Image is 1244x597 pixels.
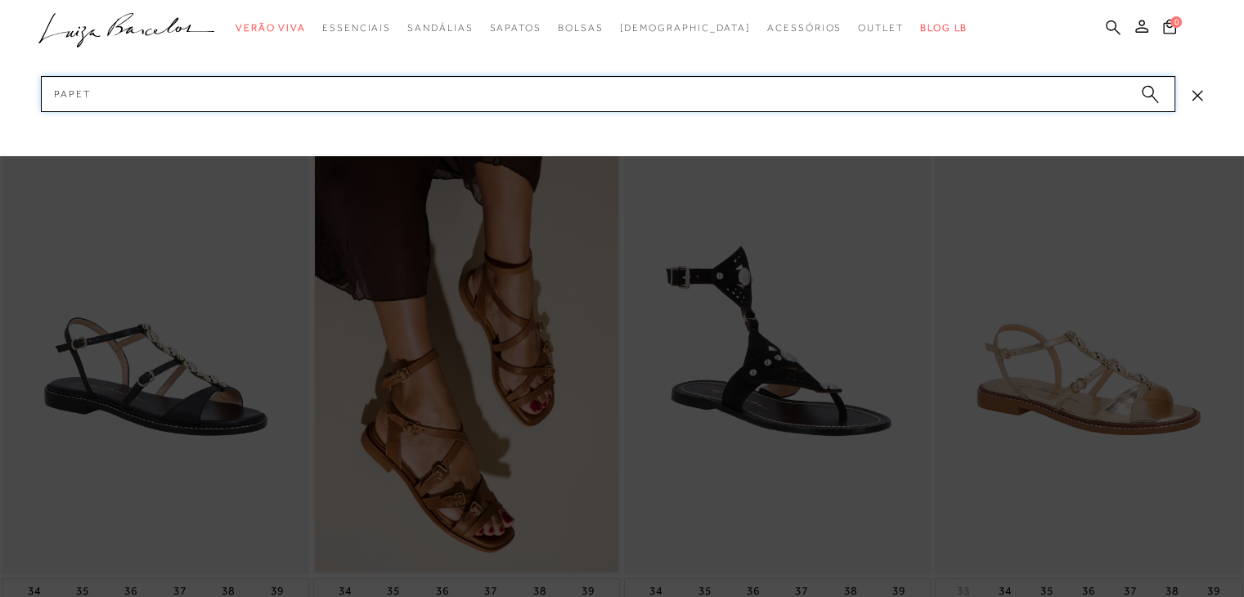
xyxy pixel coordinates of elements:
[236,13,306,43] a: categoryNavScreenReaderText
[407,13,473,43] a: categoryNavScreenReaderText
[322,13,391,43] a: categoryNavScreenReaderText
[489,13,541,43] a: categoryNavScreenReaderText
[558,22,604,34] span: Bolsas
[558,13,604,43] a: categoryNavScreenReaderText
[41,76,1175,112] input: Buscar.
[1170,16,1182,28] span: 0
[767,13,842,43] a: categoryNavScreenReaderText
[858,13,904,43] a: categoryNavScreenReaderText
[619,13,751,43] a: noSubCategoriesText
[236,22,306,34] span: Verão Viva
[1158,18,1181,40] button: 0
[767,22,842,34] span: Acessórios
[322,22,391,34] span: Essenciais
[858,22,904,34] span: Outlet
[619,22,751,34] span: [DEMOGRAPHIC_DATA]
[407,22,473,34] span: Sandálias
[920,13,968,43] a: BLOG LB
[489,22,541,34] span: Sapatos
[920,22,968,34] span: BLOG LB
